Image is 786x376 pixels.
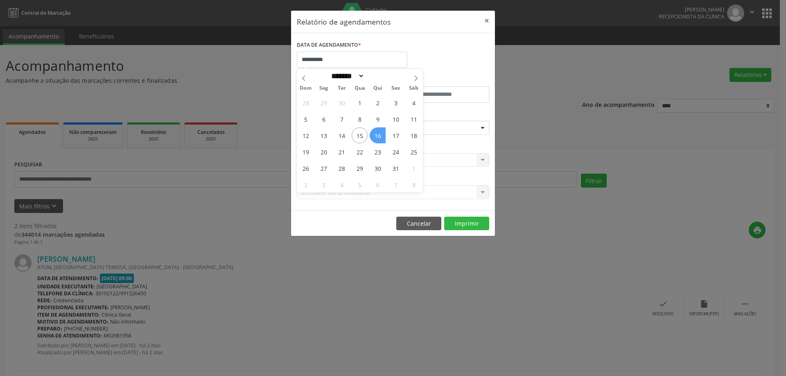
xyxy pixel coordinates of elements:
[316,144,332,160] span: Outubro 20, 2025
[297,39,361,52] label: DATA DE AGENDAMENTO
[316,127,332,143] span: Outubro 13, 2025
[369,86,387,91] span: Qui
[333,86,351,91] span: Ter
[316,177,332,193] span: Novembro 3, 2025
[406,177,422,193] span: Novembro 8, 2025
[298,111,314,127] span: Outubro 5, 2025
[328,72,364,80] select: Month
[396,217,441,231] button: Cancelar
[388,144,404,160] span: Outubro 24, 2025
[334,111,350,127] span: Outubro 7, 2025
[352,160,368,176] span: Outubro 29, 2025
[298,127,314,143] span: Outubro 12, 2025
[297,16,391,27] h5: Relatório de agendamentos
[334,127,350,143] span: Outubro 14, 2025
[395,74,489,86] label: ATÉ
[370,160,386,176] span: Outubro 30, 2025
[352,177,368,193] span: Novembro 5, 2025
[316,160,332,176] span: Outubro 27, 2025
[334,160,350,176] span: Outubro 28, 2025
[316,111,332,127] span: Outubro 6, 2025
[352,95,368,111] span: Outubro 1, 2025
[316,95,332,111] span: Setembro 29, 2025
[298,95,314,111] span: Setembro 28, 2025
[370,95,386,111] span: Outubro 2, 2025
[352,127,368,143] span: Outubro 15, 2025
[406,160,422,176] span: Novembro 1, 2025
[406,127,422,143] span: Outubro 18, 2025
[315,86,333,91] span: Seg
[370,177,386,193] span: Novembro 6, 2025
[479,11,495,31] button: Close
[298,160,314,176] span: Outubro 26, 2025
[298,144,314,160] span: Outubro 19, 2025
[387,86,405,91] span: Sex
[388,160,404,176] span: Outubro 31, 2025
[388,177,404,193] span: Novembro 7, 2025
[388,95,404,111] span: Outubro 3, 2025
[364,72,391,80] input: Year
[406,144,422,160] span: Outubro 25, 2025
[352,111,368,127] span: Outubro 8, 2025
[405,86,423,91] span: Sáb
[334,177,350,193] span: Novembro 4, 2025
[334,95,350,111] span: Setembro 30, 2025
[334,144,350,160] span: Outubro 21, 2025
[297,86,315,91] span: Dom
[370,111,386,127] span: Outubro 9, 2025
[352,144,368,160] span: Outubro 22, 2025
[406,95,422,111] span: Outubro 4, 2025
[351,86,369,91] span: Qua
[444,217,489,231] button: Imprimir
[298,177,314,193] span: Novembro 2, 2025
[388,111,404,127] span: Outubro 10, 2025
[406,111,422,127] span: Outubro 11, 2025
[388,127,404,143] span: Outubro 17, 2025
[370,127,386,143] span: Outubro 16, 2025
[370,144,386,160] span: Outubro 23, 2025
